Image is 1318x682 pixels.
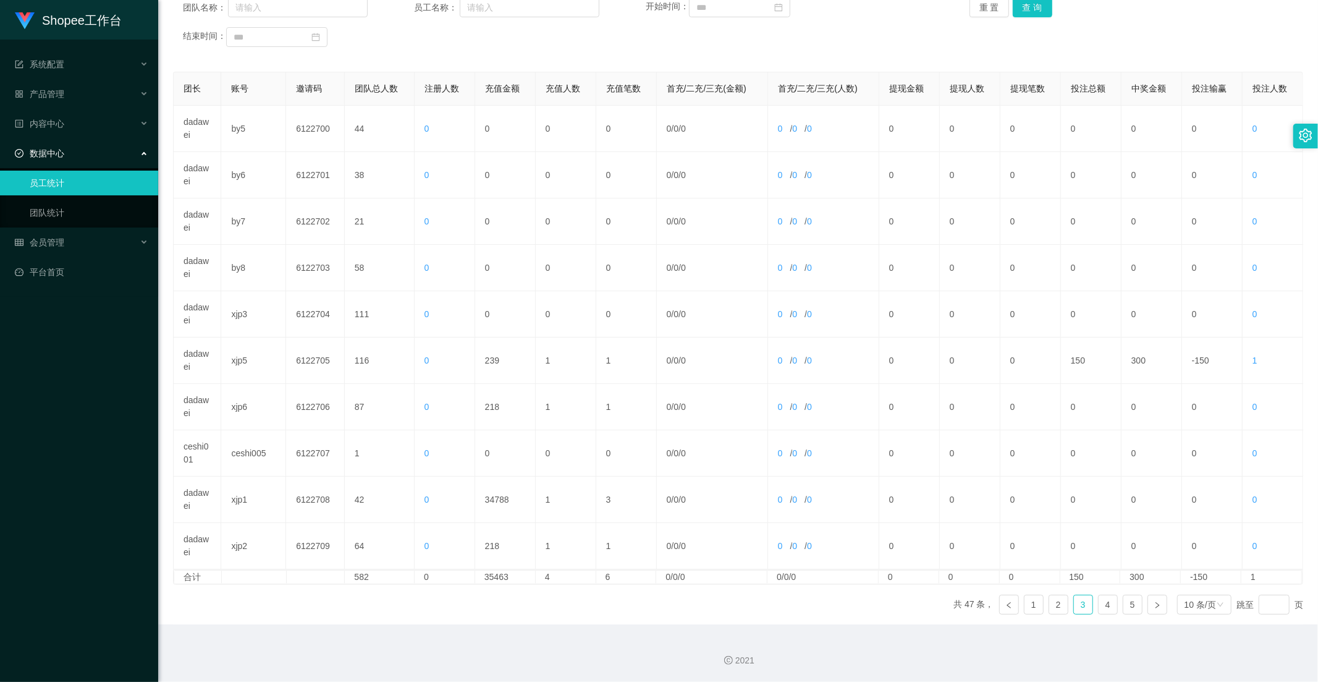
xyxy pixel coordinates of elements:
td: 21 [345,198,415,245]
td: 0 [1182,477,1243,523]
td: dadawei [174,245,221,291]
td: 0 [1182,430,1243,477]
span: 内容中心 [15,119,64,129]
td: xjp3 [221,291,286,338]
td: 0 [879,477,940,523]
td: 0 [879,152,940,198]
span: 会员管理 [15,237,64,247]
a: 团队统计 [30,200,148,225]
li: 上一页 [999,595,1019,615]
td: 1 [536,384,596,430]
td: 0 [940,106,1000,152]
td: 6122706 [286,384,345,430]
td: / / [657,430,768,477]
td: 87 [345,384,415,430]
a: 1 [1024,595,1043,614]
td: 0 [1182,245,1243,291]
td: 0 [879,338,940,384]
td: 0 [536,291,596,338]
span: 0 [1253,309,1257,319]
td: 0 [1061,523,1122,569]
span: 0 [807,495,812,505]
span: 团队名称： [183,1,228,14]
td: 1 [596,384,657,430]
td: dadawei [174,384,221,430]
span: 产品管理 [15,89,64,99]
td: 6122709 [286,523,345,569]
td: / / [768,430,879,477]
td: 0 [1061,384,1122,430]
td: 0 [1000,384,1061,430]
span: 0 [807,216,812,226]
span: 0 [792,448,797,458]
td: 0 [940,384,1000,430]
li: 4 [1098,595,1118,615]
td: 6122704 [286,291,345,338]
span: 0 [681,216,686,226]
td: / / [768,523,879,569]
td: / / [657,338,768,384]
span: 0 [1253,495,1257,505]
td: 0 [1122,152,1182,198]
td: dadawei [174,477,221,523]
span: 0 [1253,124,1257,134]
a: 5 [1123,595,1142,614]
img: logo.9652507e.png [15,12,35,30]
span: 0 [674,541,678,551]
td: / / [657,106,768,152]
span: 0 [667,541,672,551]
i: 图标: appstore-o [15,90,23,98]
td: ceshi005 [221,430,286,477]
span: 注册人数 [425,83,459,93]
span: 0 [681,170,686,180]
td: / / [657,152,768,198]
span: 投注人数 [1253,83,1287,93]
a: 图标: dashboard平台首页 [15,260,148,284]
td: / / [657,523,768,569]
span: 0 [425,170,429,180]
td: 0 [879,384,940,430]
td: 42 [345,477,415,523]
td: 0 [1122,384,1182,430]
td: 6122702 [286,198,345,245]
td: 0 [1000,106,1061,152]
td: 1 [596,338,657,384]
td: / / [657,198,768,245]
td: / / [768,477,879,523]
td: 0 [1061,198,1122,245]
span: 0 [778,495,783,505]
span: 0 [667,448,672,458]
td: 0 [1061,245,1122,291]
td: 0 [1122,477,1182,523]
span: 0 [1253,541,1257,551]
h1: Shopee工作台 [42,1,122,40]
td: xjp1 [221,477,286,523]
td: 0 [1122,291,1182,338]
td: 0 [1182,384,1243,430]
span: 0 [807,541,812,551]
span: 0 [667,356,672,365]
i: 图标: setting [1299,129,1312,142]
td: 0 [1000,152,1061,198]
span: 结束时间： [183,32,226,41]
td: 0 [940,430,1000,477]
span: 团长 [184,83,201,93]
td: 0 [940,291,1000,338]
a: 4 [1099,595,1117,614]
td: 0 [475,152,536,198]
td: 0 [536,152,596,198]
span: 0 [667,263,672,273]
li: 5 [1123,595,1143,615]
span: 0 [681,541,686,551]
span: 0 [778,402,783,412]
td: 0 [1061,430,1122,477]
span: 0 [681,448,686,458]
span: 0 [425,216,429,226]
td: 0 [1000,338,1061,384]
span: 0 [1253,448,1257,458]
td: 0 [475,106,536,152]
td: 0 [1182,152,1243,198]
td: 0 [1061,152,1122,198]
span: 0 [792,356,797,365]
td: xjp5 [221,338,286,384]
